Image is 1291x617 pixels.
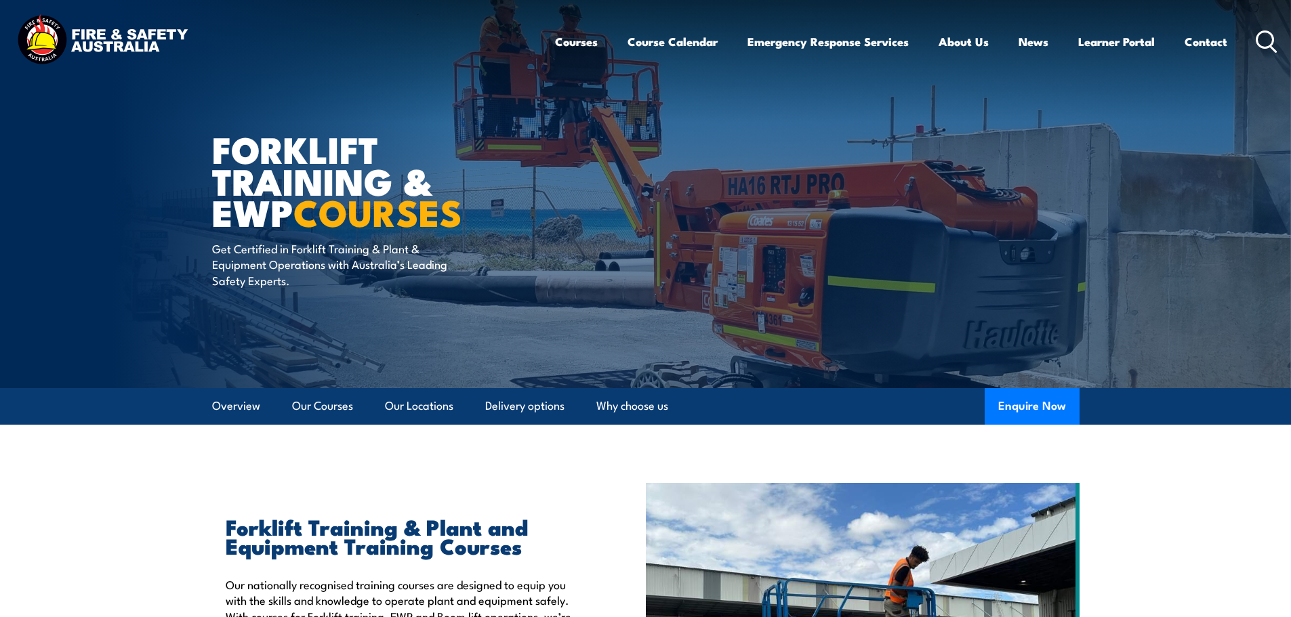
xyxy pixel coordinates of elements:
a: Our Courses [292,388,353,424]
a: Course Calendar [628,24,718,60]
h1: Forklift Training & EWP [212,133,547,228]
a: Emergency Response Services [747,24,909,60]
a: Our Locations [385,388,453,424]
a: News [1019,24,1048,60]
a: About Us [939,24,989,60]
p: Get Certified in Forklift Training & Plant & Equipment Operations with Australia’s Leading Safety... [212,240,459,288]
button: Enquire Now [985,388,1080,425]
a: Delivery options [485,388,565,424]
a: Contact [1185,24,1227,60]
a: Overview [212,388,260,424]
strong: COURSES [293,183,462,239]
a: Why choose us [596,388,668,424]
h2: Forklift Training & Plant and Equipment Training Courses [226,517,583,555]
a: Learner Portal [1078,24,1155,60]
a: Courses [555,24,598,60]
